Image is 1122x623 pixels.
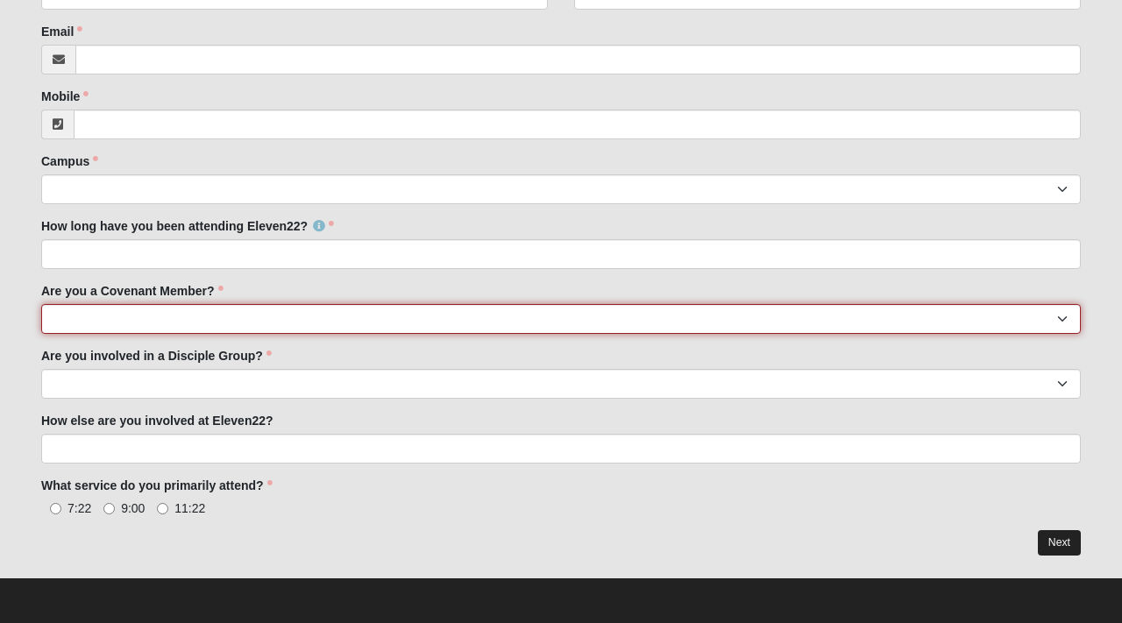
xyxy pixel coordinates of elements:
span: 11:22 [174,501,205,515]
span: 9:00 [121,501,145,515]
input: 9:00 [103,503,115,514]
label: Campus [41,152,98,170]
label: What service do you primarily attend? [41,477,273,494]
label: How else are you involved at Eleven22? [41,412,273,429]
label: Are you involved in a Disciple Group? [41,347,272,365]
label: How long have you been attending Eleven22? [41,217,334,235]
label: Mobile [41,88,89,105]
input: 11:22 [157,503,168,514]
span: 7:22 [67,501,91,515]
input: 7:22 [50,503,61,514]
label: Email [41,23,82,40]
label: Are you a Covenant Member? [41,282,224,300]
a: Next [1038,530,1081,556]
